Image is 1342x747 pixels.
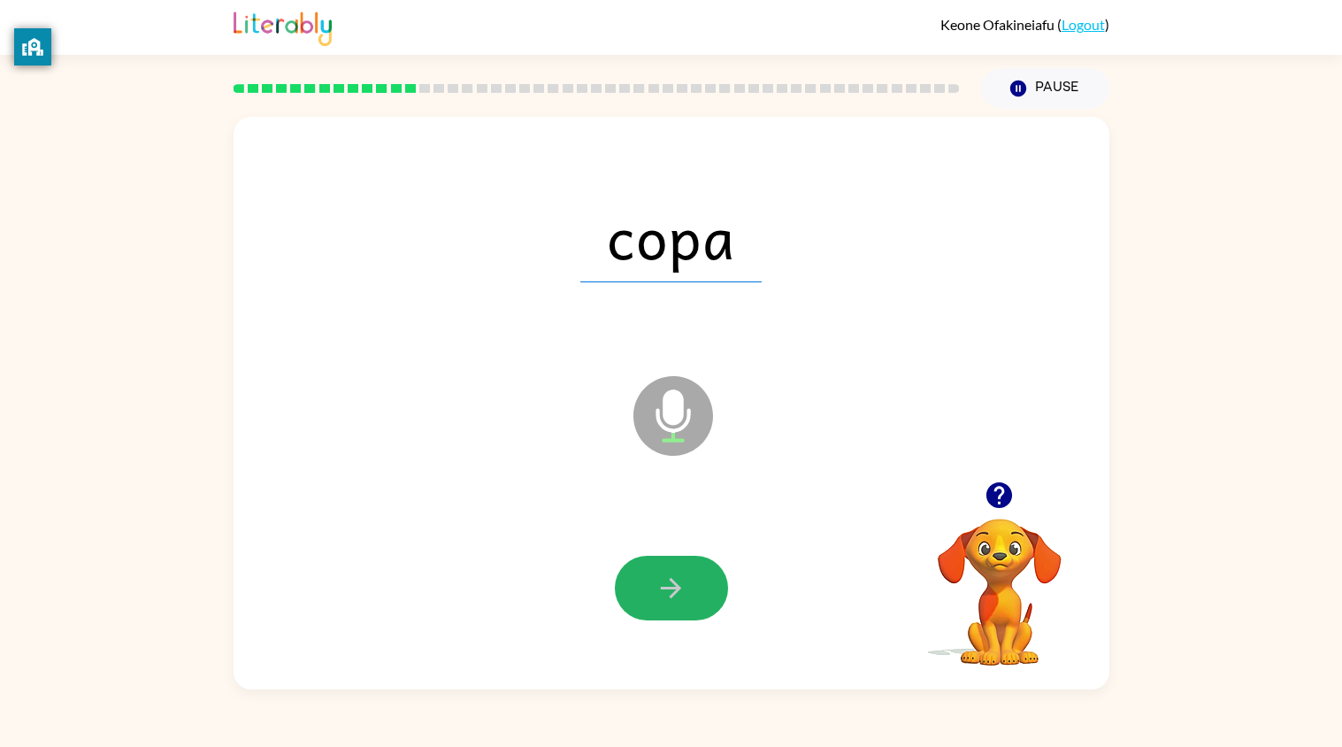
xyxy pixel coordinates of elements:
[940,16,1109,33] div: ( )
[14,28,51,65] button: privacy banner
[940,16,1057,33] span: Keone Ofakineiafu
[911,491,1088,668] video: Your browser must support playing .mp4 files to use Literably. Please try using another browser.
[234,7,332,46] img: Literably
[580,190,762,282] span: copa
[1062,16,1105,33] a: Logout
[981,68,1109,109] button: Pause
